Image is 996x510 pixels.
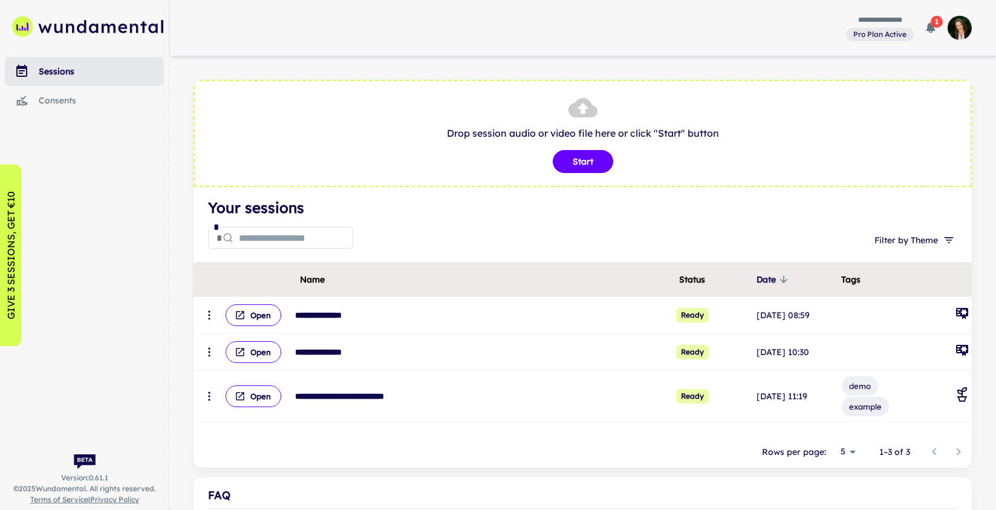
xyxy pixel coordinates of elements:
[754,297,839,334] td: [DATE] 08:59
[762,445,826,459] p: Rows per page:
[846,28,914,40] span: View and manage your current plan and billing details.
[846,27,914,42] a: View and manage your current plan and billing details.
[4,191,18,319] p: GIVE 3 SESSIONS, GET €10
[39,94,164,107] div: consents
[955,387,969,405] div: Coaching
[300,272,325,287] span: Name
[30,494,139,505] span: |
[13,483,156,494] span: © 2025 Wundamental. All rights reserved.
[226,304,281,326] button: Open
[553,150,613,173] button: Start
[208,487,957,504] div: FAQ
[831,443,860,460] div: 5
[226,341,281,363] button: Open
[30,495,88,504] a: Terms of Service
[842,380,878,392] span: demo
[848,29,911,40] span: Pro Plan Active
[948,16,972,40] img: photoURL
[841,272,861,287] span: Tags
[955,343,969,361] div: ICF
[754,334,839,371] td: [DATE] 10:30
[61,472,108,483] span: Version: 0.61.1
[208,197,957,218] h4: Your sessions
[931,16,943,28] span: 1
[679,272,705,287] span: Status
[5,57,164,86] a: sessions
[955,306,969,324] div: ICF
[5,86,164,115] a: consents
[226,385,281,407] button: Open
[90,495,139,504] a: Privacy Policy
[879,445,910,459] p: 1–3 of 3
[754,371,839,422] td: [DATE] 11:19
[207,126,959,140] p: Drop session audio or video file here or click "Start" button
[842,400,889,413] span: example
[194,262,972,422] div: scrollable content
[39,65,164,78] div: sessions
[676,308,709,322] span: Ready
[676,345,709,359] span: Ready
[757,272,792,287] span: Date
[870,229,957,251] button: Filter by Theme
[919,16,943,40] button: 1
[676,389,709,404] span: Ready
